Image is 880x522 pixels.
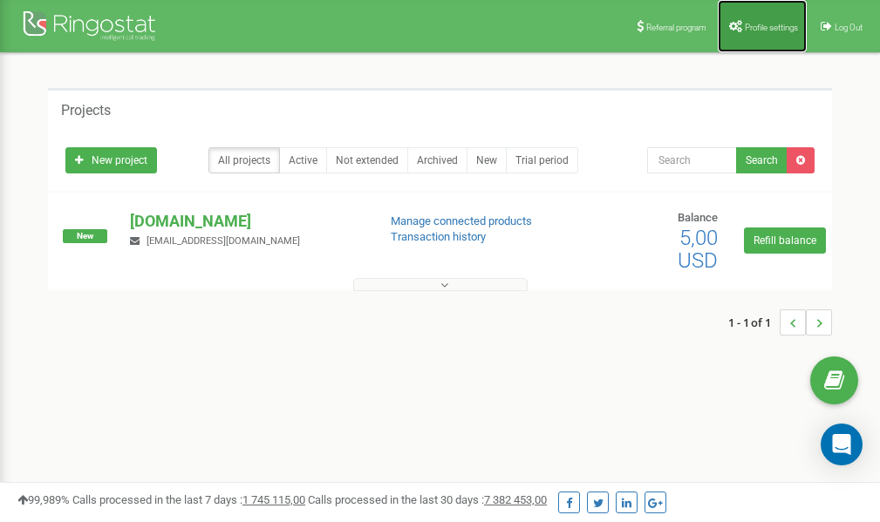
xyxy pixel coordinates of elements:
[391,230,486,243] a: Transaction history
[467,147,507,173] a: New
[17,493,70,506] span: 99,989%
[835,23,863,32] span: Log Out
[678,211,718,224] span: Balance
[72,493,305,506] span: Calls processed in the last 7 days :
[506,147,578,173] a: Trial period
[407,147,467,173] a: Archived
[65,147,157,173] a: New project
[728,292,832,353] nav: ...
[279,147,327,173] a: Active
[130,210,362,233] p: [DOMAIN_NAME]
[484,493,547,506] u: 7 382 453,00
[678,226,718,273] span: 5,00 USD
[736,147,788,173] button: Search
[308,493,547,506] span: Calls processed in the last 30 days :
[744,227,826,254] a: Refill balance
[208,147,280,173] a: All projects
[728,309,780,336] span: 1 - 1 of 1
[147,235,300,247] span: [EMAIL_ADDRESS][DOMAIN_NAME]
[745,23,798,32] span: Profile settings
[647,147,737,173] input: Search
[326,147,408,173] a: Not extended
[646,23,706,32] span: Referral program
[61,103,111,119] h5: Projects
[63,229,107,243] span: New
[821,424,863,465] div: Open Intercom Messenger
[391,214,532,227] a: Manage connected products
[242,493,305,506] u: 1 745 115,00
